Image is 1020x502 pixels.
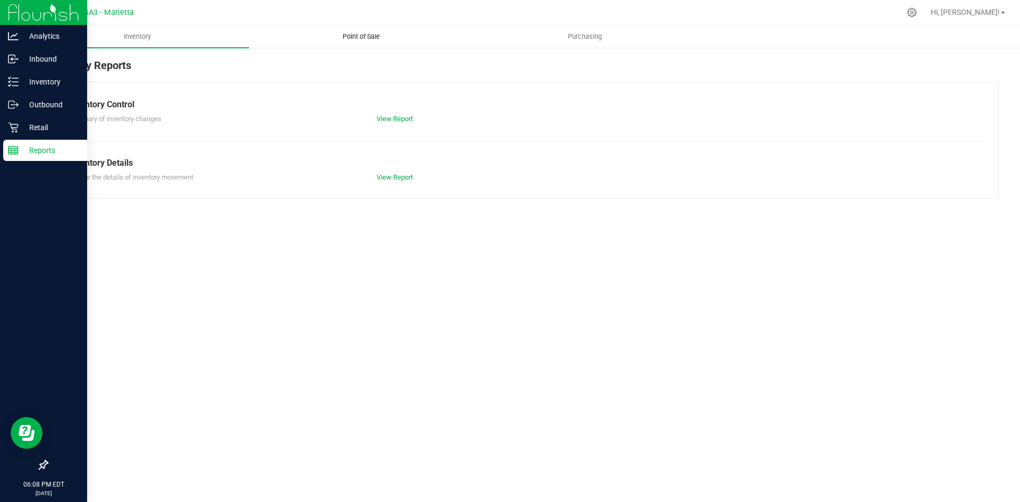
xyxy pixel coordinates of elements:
div: Inventory Control [69,98,977,111]
a: Purchasing [473,25,696,48]
span: Summary of inventory changes [69,115,161,123]
p: Inbound [19,53,82,65]
div: Inventory Details [69,157,977,169]
inline-svg: Inbound [8,54,19,64]
iframe: Resource center [11,417,42,449]
p: Reports [19,144,82,157]
p: Analytics [19,30,82,42]
span: Explore the details of inventory movement [69,173,193,181]
a: Point of Sale [249,25,473,48]
div: Inventory Reports [47,57,999,82]
p: [DATE] [5,489,82,497]
p: Retail [19,121,82,134]
span: Hi, [PERSON_NAME]! [931,8,1000,16]
inline-svg: Reports [8,145,19,156]
p: Inventory [19,75,82,88]
a: Inventory [25,25,249,48]
span: Point of Sale [328,32,394,41]
span: Purchasing [554,32,616,41]
a: View Report [377,173,413,181]
a: View Report [377,115,413,123]
p: Outbound [19,98,82,111]
inline-svg: Analytics [8,31,19,41]
inline-svg: Retail [8,122,19,133]
span: Inventory [109,32,165,41]
div: Manage settings [905,7,919,18]
inline-svg: Outbound [8,99,19,110]
span: GA3 - Marietta [83,8,134,17]
inline-svg: Inventory [8,76,19,87]
p: 06:08 PM EDT [5,480,82,489]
